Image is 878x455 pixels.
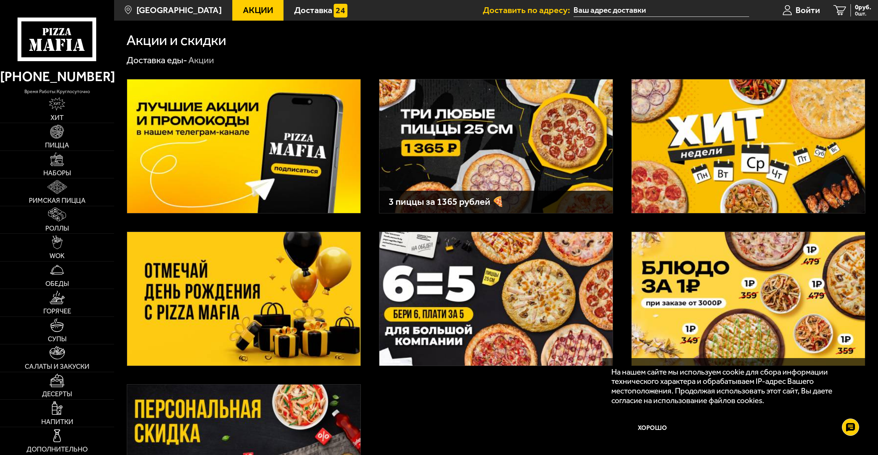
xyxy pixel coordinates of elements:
[45,142,69,149] span: Пицца
[136,6,222,15] span: [GEOGRAPHIC_DATA]
[51,114,64,121] span: Хит
[43,308,71,315] span: Горячее
[855,4,871,11] span: 0 руб.
[389,197,603,207] h3: 3 пиццы за 1365 рублей 🍕
[855,11,871,16] span: 0 шт.
[126,55,187,66] a: Доставка еды-
[611,414,694,442] button: Хорошо
[45,280,69,287] span: Обеды
[41,419,73,425] span: Напитки
[49,253,65,259] span: WOK
[334,4,347,18] img: 15daf4d41897b9f0e9f617042186c801.svg
[42,391,72,398] span: Десерты
[126,33,226,48] h1: Акции и скидки
[48,336,67,343] span: Супы
[26,446,88,453] span: Дополнительно
[188,54,214,66] div: Акции
[25,363,89,370] span: Салаты и закуски
[43,170,71,177] span: Наборы
[294,6,332,15] span: Доставка
[243,6,273,15] span: Акции
[574,4,749,17] input: Ваш адрес доставки
[379,79,613,213] a: 3 пиццы за 1365 рублей 🍕
[29,197,86,204] span: Римская пицца
[611,367,852,405] p: На нашем сайте мы используем cookie для сбора информации технического характера и обрабатываем IP...
[483,6,574,15] span: Доставить по адресу:
[45,225,69,232] span: Роллы
[796,6,820,15] span: Войти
